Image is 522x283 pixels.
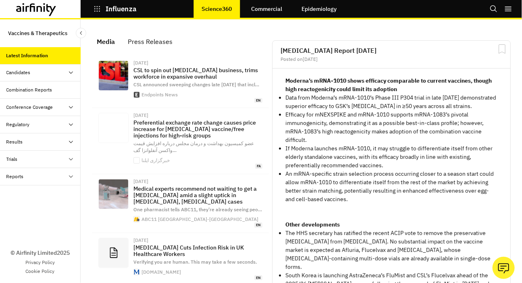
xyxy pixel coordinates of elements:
[99,61,128,90] img: CSL-Behring-shutterstock-social1.jpg
[6,121,30,128] div: Regulatory
[133,179,262,184] div: [DATE]
[133,238,262,243] div: [DATE]
[133,206,262,212] span: One pharmacist tells ABC11, they’re already seeing peo …
[134,158,139,163] img: favicon-152.png
[141,270,181,275] div: [DOMAIN_NAME]
[141,92,178,97] div: Endpoints News
[26,268,55,275] a: Cookie Policy
[6,52,48,59] div: Latest Information
[92,108,269,174] a: [DATE]Preferential exchange rate change causes price increase for [MEDICAL_DATA] vaccine/free inj...
[493,257,515,279] button: Ask our analysts
[133,67,262,80] p: CSL to spin out [MEDICAL_DATA] business, trims workforce in expansive overhaul
[133,244,262,257] p: [MEDICAL_DATA] Cuts Infection Risk in UK Healthcare Workers
[141,158,170,163] div: خبرگزاری ایلنا
[10,249,70,257] p: © Airfinity Limited 2025
[285,221,340,228] strong: Other developments
[133,140,254,153] span: عضو کمیسیون بهداشت و درمان مجلس درباره افزایش قیمت واکسن آنفلوانزا گف …
[285,94,497,110] p: Data from Moderna’s mRNA-1010’s Phase III P304 trial in late [DATE] demonstrated superior efficac...
[490,2,498,16] button: Search
[133,60,262,65] div: [DATE]
[94,2,137,16] button: Influenza
[6,138,23,146] div: Results
[255,164,262,169] span: fa
[133,113,262,118] div: [DATE]
[141,217,258,222] div: ABC11 [GEOGRAPHIC_DATA]-[GEOGRAPHIC_DATA]
[6,86,52,94] div: Combination Reports
[8,26,67,41] p: Vaccines & Therapeutics
[497,44,507,54] svg: Bookmark Report
[6,173,24,180] div: Reports
[254,275,262,281] span: en
[285,229,497,271] p: The HHS secretary has ratified the recent ACIP vote to remove the preservative [MEDICAL_DATA] fro...
[92,56,269,108] a: [DATE]CSL to spin out [MEDICAL_DATA] business, trims workforce in expansive overhaulCSL announced...
[281,47,502,54] h2: [MEDICAL_DATA] Report [DATE]
[202,6,232,12] p: Science360
[106,5,137,12] p: Influenza
[6,104,53,111] div: Conference Coverage
[254,98,262,103] span: en
[128,35,173,48] div: Press Releases
[25,259,55,266] a: Privacy Policy
[134,92,139,98] img: apple-touch-icon.png
[99,113,128,143] img: 3988.jpg
[97,35,115,48] div: Media
[281,57,502,62] div: Posted on [DATE]
[285,170,497,204] p: An mRNA-specific strain selection process occurring closer to a season start could allow mRNA-101...
[76,28,86,38] button: Close Sidebar
[6,156,18,163] div: Trials
[133,259,257,265] span: Verifying you are human. This may take a few seconds.
[92,174,269,233] a: [DATE]Medical experts recommend not waiting to get a [MEDICAL_DATA] amid a slight uptick in [MEDI...
[285,110,497,144] p: Efficacy for mNEXSPIKE and mRNA-1010 supports mRNA-1083’s pivotal immunogenicity, demonstrating i...
[134,269,139,275] img: faviconV2
[254,223,262,228] span: en
[134,216,139,222] img: favicon.ico
[285,144,497,170] p: If Moderna launches mRNA-1010, it may struggle to differentiate itself from other elderly standal...
[133,119,262,139] p: Preferential exchange rate change causes price increase for [MEDICAL_DATA] vaccine/free injection...
[6,69,31,76] div: Candidates
[99,179,128,209] img: 17579335_fluvaccine.jpg
[133,185,262,205] p: Medical experts recommend not waiting to get a [MEDICAL_DATA] amid a slight uptick in [MEDICAL_DA...
[285,77,492,93] strong: Moderna’s mRNA-1010 shows efficacy comparable to current vaccines, though high reactogenicity cou...
[133,81,259,87] span: CSL announced sweeping changes late [DATE] that incl …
